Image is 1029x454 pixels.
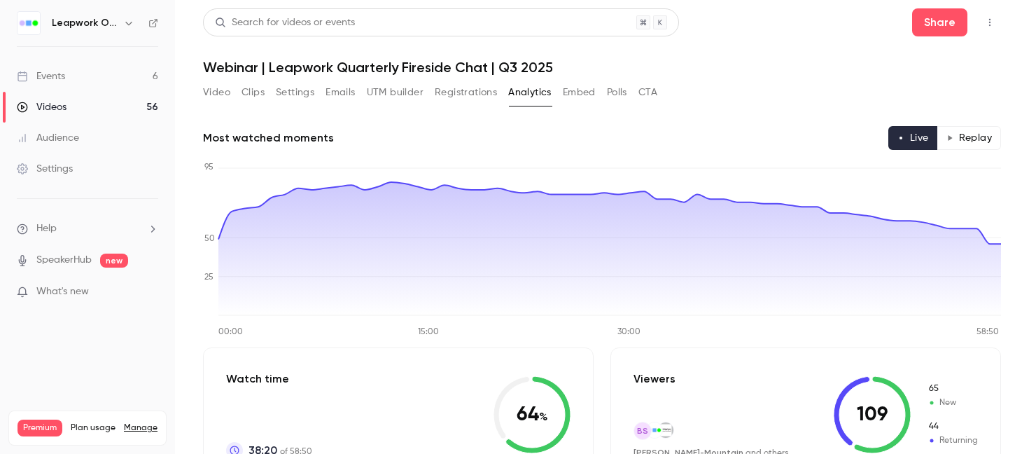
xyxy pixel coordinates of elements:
[36,221,57,236] span: Help
[979,11,1001,34] button: Top Bar Actions
[17,12,40,34] img: Leapwork Online Event
[647,422,662,438] img: leapwork.com
[218,328,243,336] tspan: 00:00
[17,100,66,114] div: Videos
[607,81,627,104] button: Polls
[658,422,673,438] img: hitachisolutions.com
[36,284,89,299] span: What's new
[124,422,157,434] a: Manage
[17,131,79,145] div: Audience
[563,81,596,104] button: Embed
[226,371,312,387] p: Watch time
[141,286,158,298] iframe: Noticeable Trigger
[927,397,978,409] span: New
[508,81,552,104] button: Analytics
[17,69,65,83] div: Events
[276,81,314,104] button: Settings
[927,420,978,433] span: Returning
[17,420,62,436] span: Premium
[976,328,999,336] tspan: 58:50
[17,162,73,176] div: Settings
[204,235,215,243] tspan: 50
[52,16,118,30] h6: Leapwork Online Event
[203,59,1001,76] h1: Webinar | Leapwork Quarterly Fireside Chat | Q3 2025
[204,273,213,282] tspan: 25
[203,81,230,104] button: Video
[435,81,497,104] button: Registrations
[637,425,648,437] span: BS
[325,81,355,104] button: Emails
[367,81,423,104] button: UTM builder
[633,371,675,387] p: Viewers
[215,15,355,30] div: Search for videos or events
[241,81,265,104] button: Clips
[888,126,938,150] button: Live
[638,81,657,104] button: CTA
[937,126,1001,150] button: Replay
[617,328,640,336] tspan: 30:00
[927,383,978,395] span: New
[927,434,978,447] span: Returning
[36,253,92,268] a: SpeakerHub
[912,8,967,36] button: Share
[71,422,115,434] span: Plan usage
[17,221,158,236] li: help-dropdown-opener
[203,130,334,146] h2: Most watched moments
[100,254,128,268] span: new
[204,163,213,172] tspan: 95
[418,328,439,336] tspan: 15:00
